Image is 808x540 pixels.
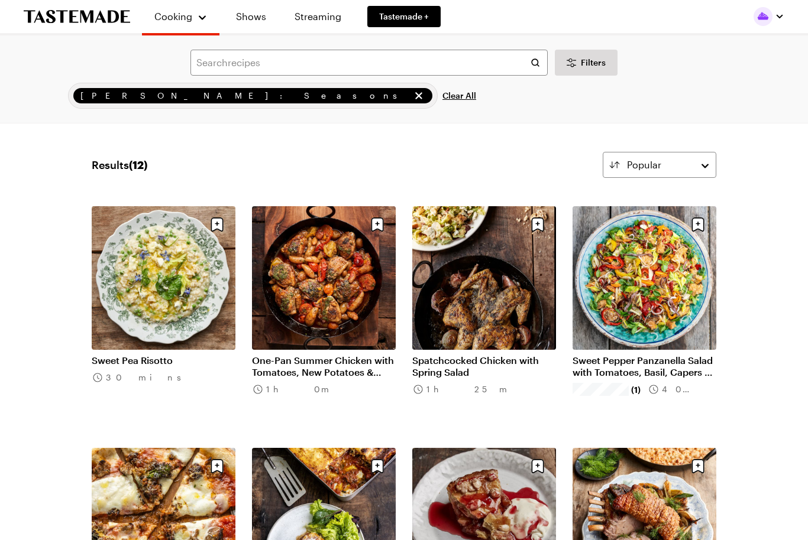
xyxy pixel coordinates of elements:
[442,83,476,109] button: Clear All
[129,158,147,171] span: ( 12 )
[154,11,192,22] span: Cooking
[206,455,228,477] button: Save recipe
[754,7,773,26] img: Profile picture
[687,455,709,477] button: Save recipe
[687,213,709,236] button: Save recipe
[92,157,147,173] span: Results
[367,6,441,27] a: Tastemade +
[252,354,396,378] a: One-Pan Summer Chicken with Tomatoes, New Potatoes & Chorizo
[24,10,130,24] a: To Tastemade Home Page
[754,7,784,26] button: Profile picture
[92,354,235,366] a: Sweet Pea Risotto
[412,354,556,378] a: Spatchcocked Chicken with Spring Salad
[526,455,549,477] button: Save recipe
[573,354,716,378] a: Sweet Pepper Panzanella Salad with Tomatoes, Basil, Capers & Anchovies
[581,57,606,69] span: Filters
[80,89,410,102] span: [PERSON_NAME]: Seasons
[627,158,661,172] span: Popular
[555,50,618,76] button: Desktop filters
[412,89,425,102] button: remove Jamie Oliver: Seasons
[379,11,429,22] span: Tastemade +
[442,90,476,102] span: Clear All
[366,455,389,477] button: Save recipe
[526,213,549,236] button: Save recipe
[154,5,208,28] button: Cooking
[366,213,389,236] button: Save recipe
[603,152,716,178] button: Popular
[206,213,228,236] button: Save recipe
